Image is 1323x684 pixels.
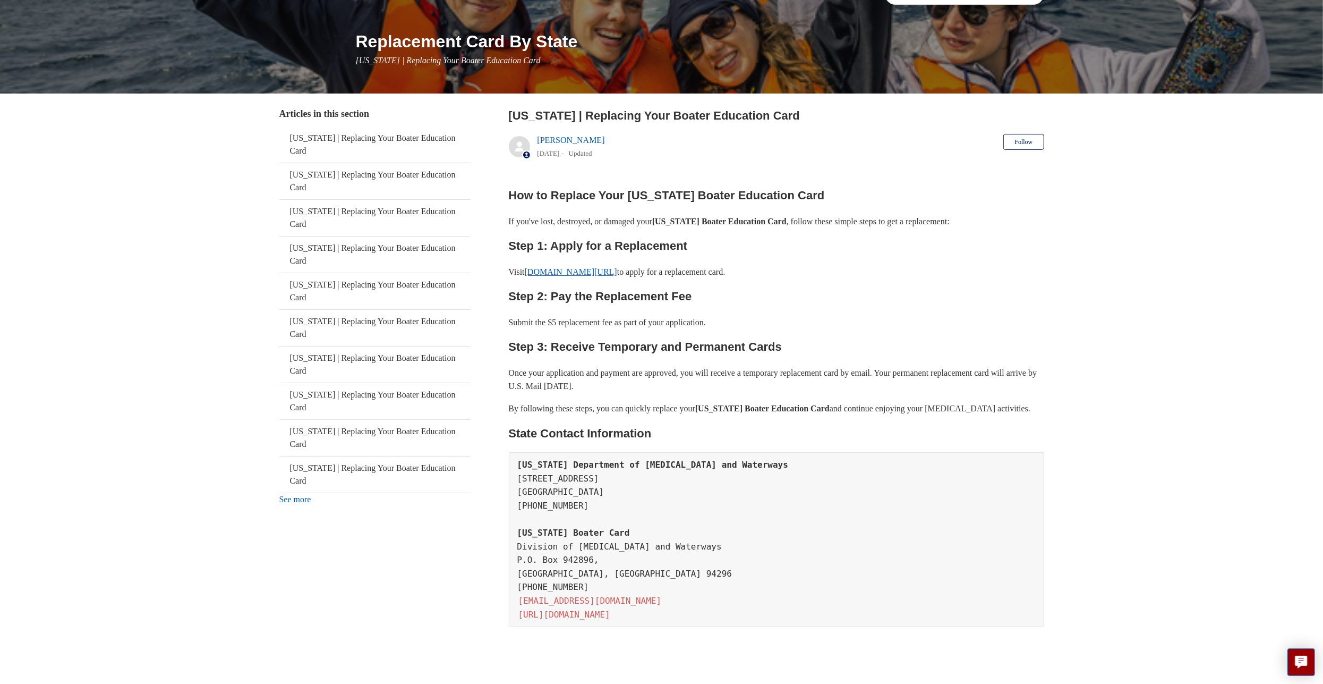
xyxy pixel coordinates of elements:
[509,215,1044,229] p: If you've lost, destroyed, or damaged your , follow these simple steps to get a replacement:
[279,420,471,456] a: [US_STATE] | Replacing Your Boater Education Card
[569,149,592,157] li: Updated
[509,402,1044,416] p: By following these steps, you can quickly replace your and continue enjoying your [MEDICAL_DATA] ...
[517,460,789,470] strong: [US_STATE] Department of [MEDICAL_DATA] and Waterways
[279,310,471,346] a: [US_STATE] | Replacing Your Boater Education Card
[279,347,471,383] a: [US_STATE] | Replacing Your Boater Education Card
[279,495,311,504] a: See more
[509,316,1044,330] p: Submit the $5 replacement fee as part of your application.
[537,149,560,157] time: 05/23/2024, 11:25
[279,237,471,273] a: [US_STATE] | Replacing Your Boater Education Card
[517,609,611,621] a: [URL][DOMAIN_NAME]
[279,163,471,199] a: [US_STATE] | Replacing Your Boater Education Card
[509,366,1044,393] p: Once your application and payment are approved, you will receive a temporary replacement card by ...
[509,186,1044,205] h2: How to Replace Your [US_STATE] Boater Education Card
[509,287,1044,306] h2: Step 2: Pay the Replacement Fee
[279,457,471,493] a: [US_STATE] | Replacing Your Boater Education Card
[652,217,787,226] strong: [US_STATE] Boater Education Card
[517,595,663,607] a: [EMAIL_ADDRESS][DOMAIN_NAME]
[509,452,1044,627] pre: [STREET_ADDRESS] [GEOGRAPHIC_DATA] [PHONE_NUMBER] Division of [MEDICAL_DATA] and Waterways P.O. B...
[509,107,1044,124] h2: California | Replacing Your Boater Education Card
[279,108,369,119] span: Articles in this section
[279,200,471,236] a: [US_STATE] | Replacing Your Boater Education Card
[279,383,471,419] a: [US_STATE] | Replacing Your Boater Education Card
[525,267,617,276] a: [DOMAIN_NAME][URL]
[509,237,1044,255] h2: Step 1: Apply for a Replacement
[695,404,830,413] strong: [US_STATE] Boater Education Card
[509,337,1044,356] h2: Step 3: Receive Temporary and Permanent Cards
[517,528,630,538] strong: [US_STATE] Boater Card
[356,56,541,65] span: [US_STATE] | Replacing Your Boater Education Card
[537,136,605,145] a: [PERSON_NAME]
[279,273,471,309] a: [US_STATE] | Replacing Your Boater Education Card
[279,126,471,163] a: [US_STATE] | Replacing Your Boater Education Card
[1003,134,1044,150] button: Follow Article
[1287,648,1315,676] button: Live chat
[509,265,1044,279] p: Visit to apply for a replacement card.
[356,29,1044,54] h1: Replacement Card By State
[509,424,1044,443] h2: State Contact Information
